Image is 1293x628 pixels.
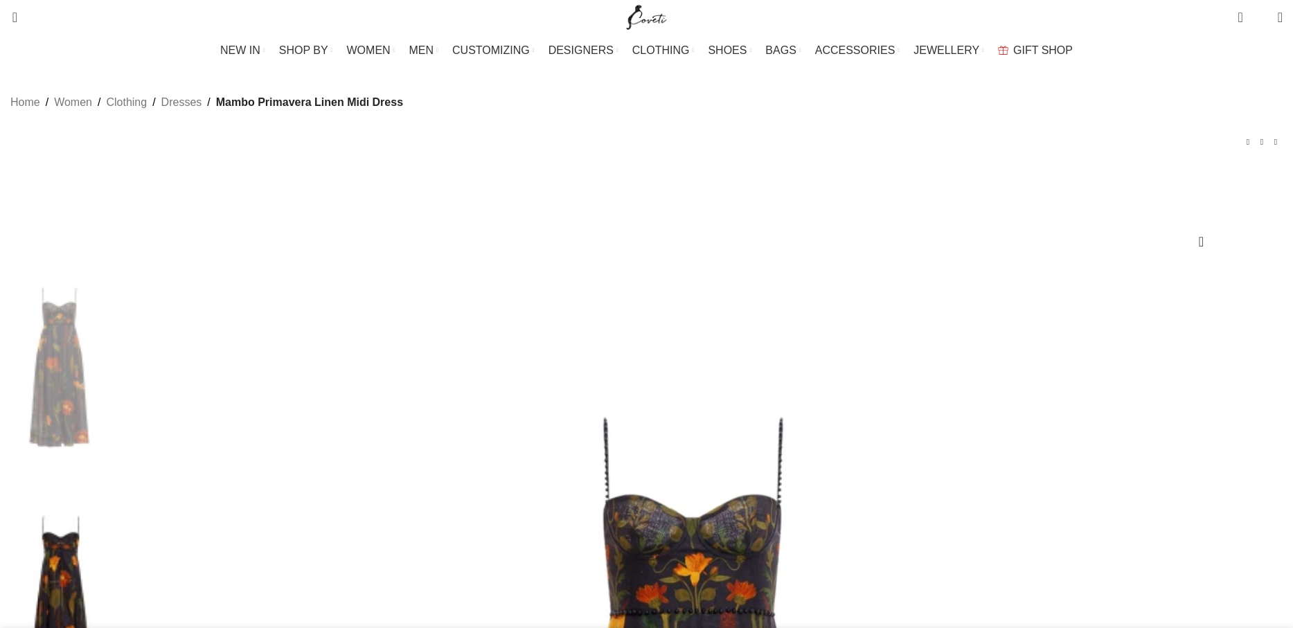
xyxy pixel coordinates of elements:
span: GIFT SHOP [1013,44,1073,57]
span: ACCESSORIES [815,44,895,57]
a: BAGS [765,37,801,64]
span: NEW IN [220,44,260,57]
a: CLOTHING [632,37,695,64]
img: Mambo Primavera Linen Midi Dress [17,257,102,479]
a: Next product [1269,135,1283,149]
a: SHOP BY [279,37,333,64]
a: WOMEN [347,37,395,64]
span: WOMEN [347,44,391,57]
span: JEWELLERY [913,44,979,57]
a: Home [10,93,40,111]
span: CUSTOMIZING [452,44,530,57]
a: Search [3,3,17,31]
a: MEN [409,37,438,64]
img: GiftBag [998,46,1008,55]
nav: Breadcrumb [10,93,403,111]
a: Dresses [161,93,202,111]
div: My Wishlist [1254,3,1267,31]
a: Previous product [1241,135,1255,149]
span: SHOES [708,44,747,57]
a: SHOES [708,37,751,64]
span: BAGS [765,44,796,57]
a: 0 [1231,3,1249,31]
a: Women [54,93,92,111]
a: JEWELLERY [913,37,984,64]
a: GIFT SHOP [998,37,1073,64]
div: Main navigation [3,37,1290,64]
span: SHOP BY [279,44,328,57]
span: 0 [1239,7,1249,17]
a: ACCESSORIES [815,37,900,64]
span: 0 [1256,14,1267,24]
a: CUSTOMIZING [452,37,535,64]
a: NEW IN [220,37,265,64]
a: DESIGNERS [549,37,618,64]
span: MEN [409,44,434,57]
a: Site logo [623,10,670,22]
span: DESIGNERS [549,44,614,57]
span: CLOTHING [632,44,690,57]
span: Mambo Primavera Linen Midi Dress [216,93,403,111]
a: Clothing [106,93,147,111]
